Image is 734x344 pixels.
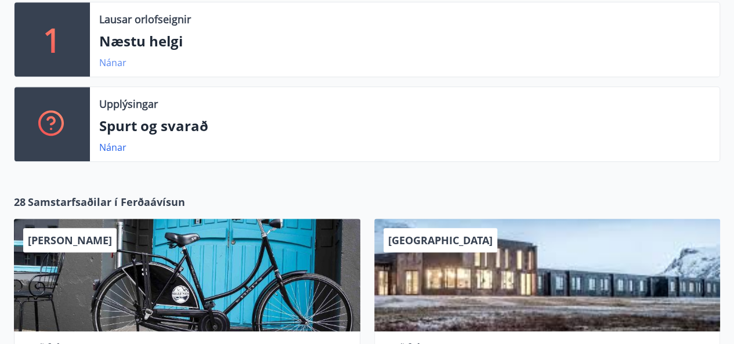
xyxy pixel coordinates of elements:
a: Nánar [99,141,126,154]
span: [GEOGRAPHIC_DATA] [388,233,493,247]
p: Næstu helgi [99,31,710,51]
p: Spurt og svarað [99,116,710,136]
a: Nánar [99,56,126,69]
p: Upplýsingar [99,96,158,111]
span: 28 [14,194,26,209]
p: 1 [43,17,62,61]
p: Lausar orlofseignir [99,12,191,27]
span: [PERSON_NAME] [28,233,112,247]
span: Samstarfsaðilar í Ferðaávísun [28,194,185,209]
